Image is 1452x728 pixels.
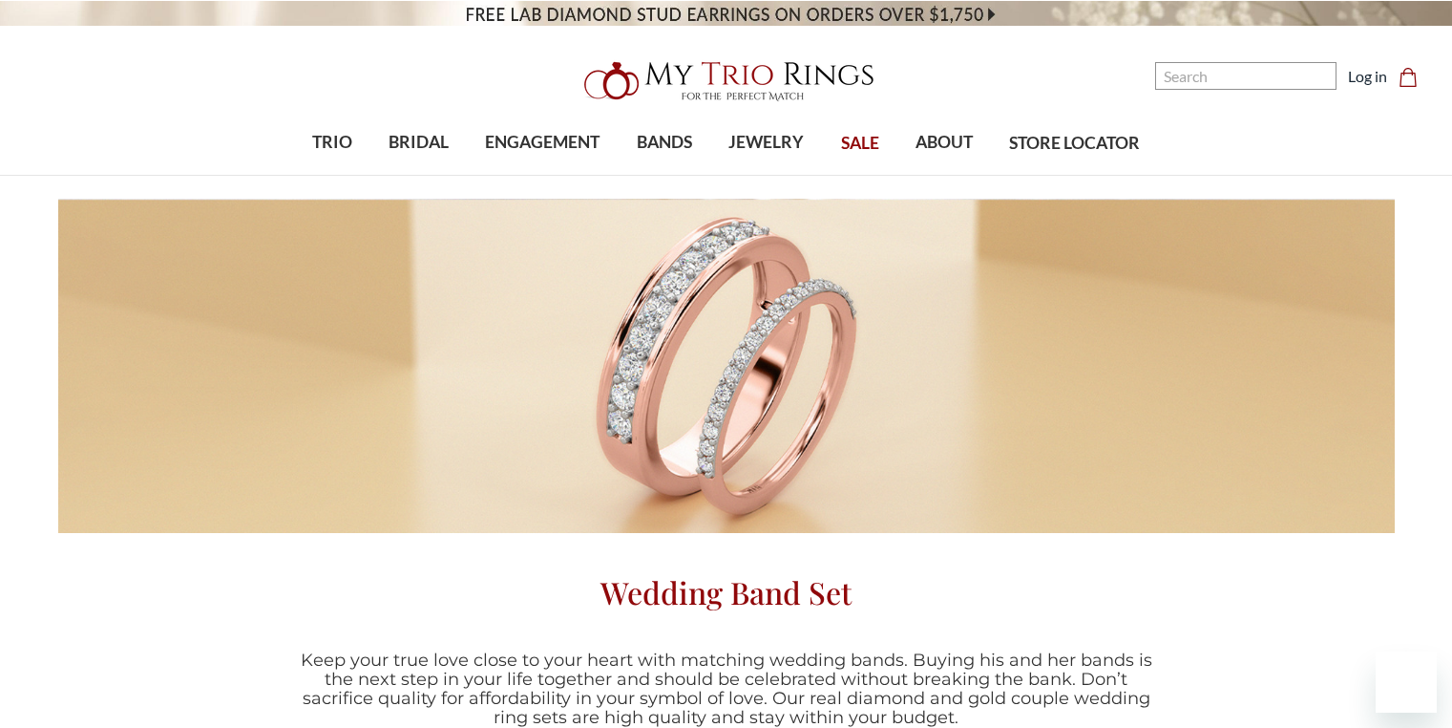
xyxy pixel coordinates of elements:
[410,174,429,176] button: submenu toggle
[637,130,692,155] span: BANDS
[991,113,1158,175] a: STORE LOCATOR
[389,130,449,155] span: BRIDAL
[655,174,674,176] button: submenu toggle
[822,113,896,175] a: SALE
[467,112,618,174] a: ENGAGEMENT
[1155,62,1336,90] input: Search
[935,174,954,176] button: submenu toggle
[619,112,710,174] a: BANDS
[897,112,991,174] a: ABOUT
[370,112,467,174] a: BRIDAL
[757,174,776,176] button: submenu toggle
[1399,68,1418,87] svg: cart.cart_preview
[421,51,1031,112] a: My Trio Rings
[301,650,1152,728] span: Keep your true love close to your heart with matching wedding bands. Buying his and her bands is ...
[485,130,600,155] span: ENGAGEMENT
[574,51,879,112] img: My Trio Rings
[312,130,352,155] span: TRIO
[323,174,342,176] button: submenu toggle
[915,130,973,155] span: ABOUT
[1399,65,1429,88] a: Cart with 0 items
[1348,65,1387,88] a: Log in
[728,130,804,155] span: JEWELRY
[1376,652,1437,713] iframe: Button to launch messaging window
[533,174,552,176] button: submenu toggle
[294,112,370,174] a: TRIO
[841,131,879,156] span: SALE
[1009,131,1140,156] span: STORE LOCATOR
[710,112,822,174] a: JEWELRY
